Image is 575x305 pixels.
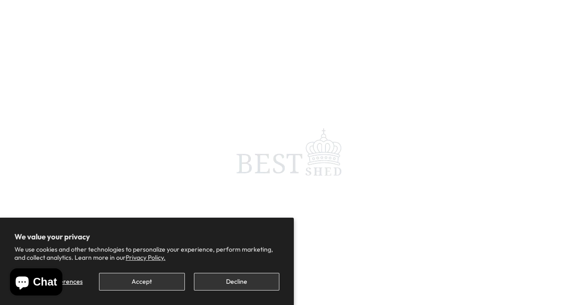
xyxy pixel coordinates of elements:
button: Accept [99,273,184,291]
a: Privacy Policy. [126,253,165,262]
h2: We value your privacy [14,232,279,241]
inbox-online-store-chat: Shopify online store chat [7,268,65,298]
button: Decline [194,273,279,291]
p: We use cookies and other technologies to personalize your experience, perform marketing, and coll... [14,245,279,262]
